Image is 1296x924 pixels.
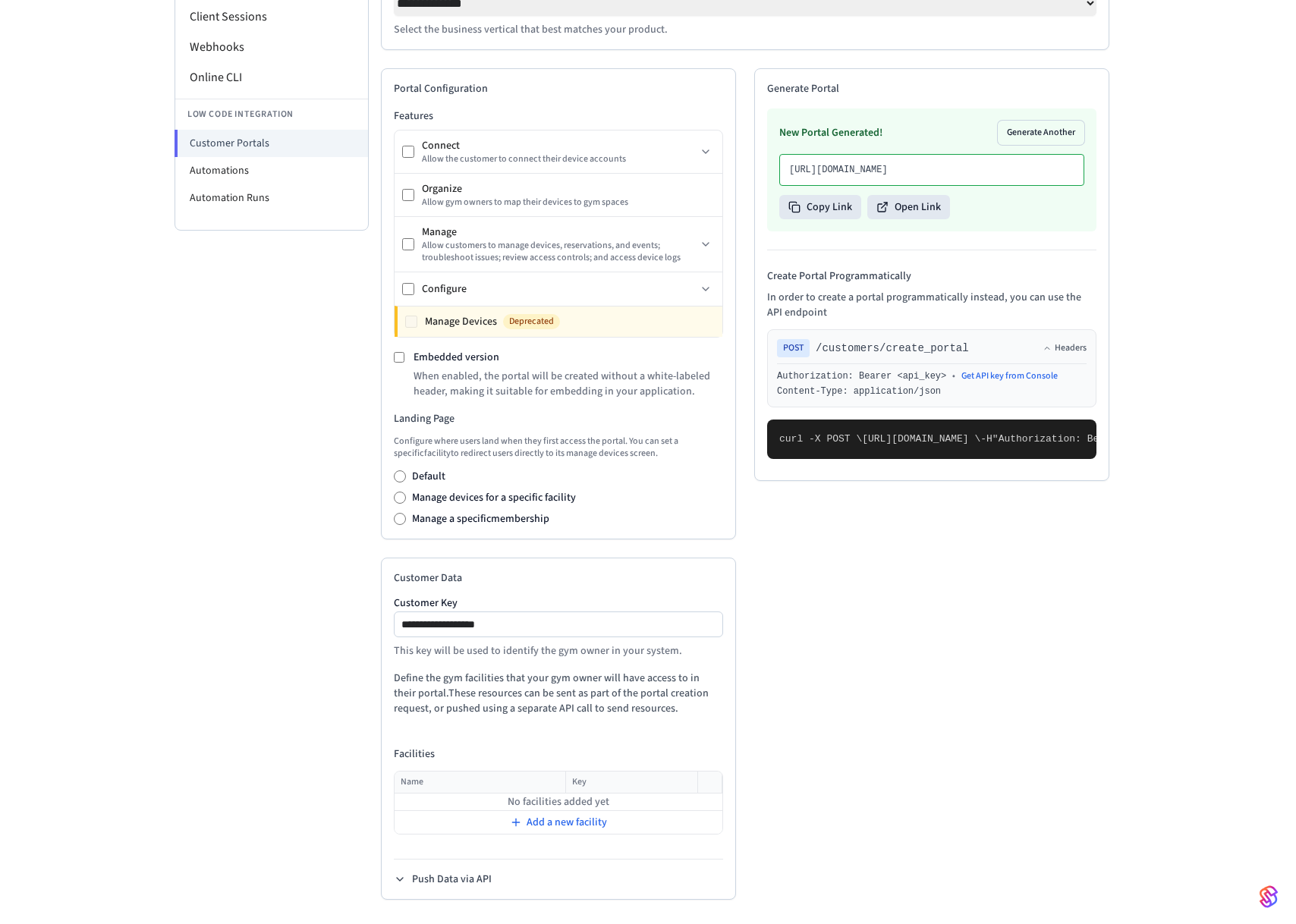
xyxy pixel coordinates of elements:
[175,62,368,93] li: Online CLI
[422,196,715,209] div: Allow gym owners to map their devices to gym spaces
[867,195,950,219] button: Open Link
[777,370,946,382] div: Authorization: Bearer <api_key>
[394,81,723,96] h2: Portal Configuration
[422,181,715,196] div: Organize
[422,240,697,264] div: Allow customers to manage devices, reservations, and events; troubleshoot issues; review access c...
[789,164,1074,176] p: [URL][DOMAIN_NAME]
[422,138,697,153] div: Connect
[394,570,723,586] h2: Customer Data
[394,643,723,658] p: This key will be used to identify the gym owner in your system.
[992,433,1247,445] span: "Authorization: Bearer seam_api_key_123456"
[412,490,576,505] label: Manage devices for a specific facility
[503,314,560,329] span: Deprecated
[961,370,1058,382] a: Get API key from Console
[777,385,1087,398] div: Content-Type: application/json
[422,225,697,240] div: Manage
[395,794,722,811] td: No facilities added yet
[565,772,697,794] th: Key
[412,511,549,526] label: Manage a specific membership
[422,281,697,297] div: Configure
[980,433,992,445] span: -H
[767,269,1096,284] h4: Create Portal Programmatically
[394,671,723,716] p: Define the gym facilities that your gym owner will have access to in their portal. These resource...
[1260,885,1278,909] img: SeamLogoGradient.69752ec5.svg
[425,314,715,329] div: Manage Devices
[767,290,1096,320] p: In order to create a portal programmatically instead, you can use the API endpoint
[394,746,723,762] h4: Facilities
[767,81,1096,96] h2: Generate Portal
[175,99,368,130] li: Low Code Integration
[175,2,368,32] li: Client Sessions
[862,433,980,445] span: [URL][DOMAIN_NAME] \
[816,341,969,356] span: /customers/create_portal
[175,130,368,157] li: Customer Portals
[395,772,565,794] th: Name
[394,598,723,608] label: Customer Key
[394,108,723,124] h3: Features
[412,469,445,484] label: Default
[175,157,368,184] li: Automations
[175,184,368,212] li: Automation Runs
[952,370,955,382] span: •
[175,32,368,62] li: Webhooks
[394,435,723,460] p: Configure where users land when they first access the portal. You can set a specific facility to ...
[1043,342,1087,354] button: Headers
[414,369,723,399] p: When enabled, the portal will be created without a white-labeled header, making it suitable for e...
[394,22,1096,37] p: Select the business vertical that best matches your product.
[998,121,1084,145] button: Generate Another
[422,153,697,165] div: Allow the customer to connect their device accounts
[527,815,607,830] span: Add a new facility
[779,195,861,219] button: Copy Link
[394,872,492,887] button: Push Data via API
[777,339,810,357] span: POST
[414,350,499,365] label: Embedded version
[779,125,882,140] h3: New Portal Generated!
[394,411,723,426] h3: Landing Page
[779,433,862,445] span: curl -X POST \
